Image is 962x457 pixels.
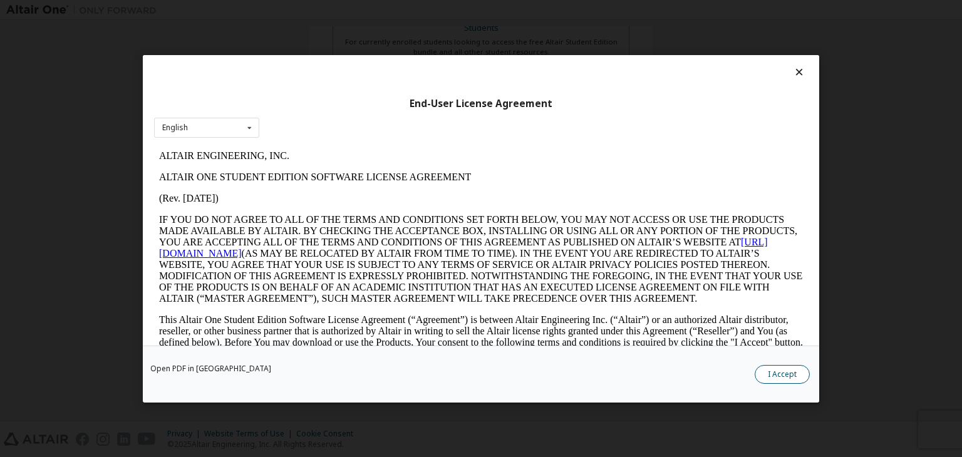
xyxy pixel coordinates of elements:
div: End-User License Agreement [154,97,808,110]
p: ALTAIR ONE STUDENT EDITION SOFTWARE LICENSE AGREEMENT [5,26,649,38]
p: ALTAIR ENGINEERING, INC. [5,5,649,16]
a: [URL][DOMAIN_NAME] [5,91,614,113]
p: IF YOU DO NOT AGREE TO ALL OF THE TERMS AND CONDITIONS SET FORTH BELOW, YOU MAY NOT ACCESS OR USE... [5,69,649,159]
div: English [162,124,188,131]
a: Open PDF in [GEOGRAPHIC_DATA] [150,365,271,372]
p: This Altair One Student Edition Software License Agreement (“Agreement”) is between Altair Engine... [5,169,649,214]
p: (Rev. [DATE]) [5,48,649,59]
button: I Accept [755,365,810,384]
